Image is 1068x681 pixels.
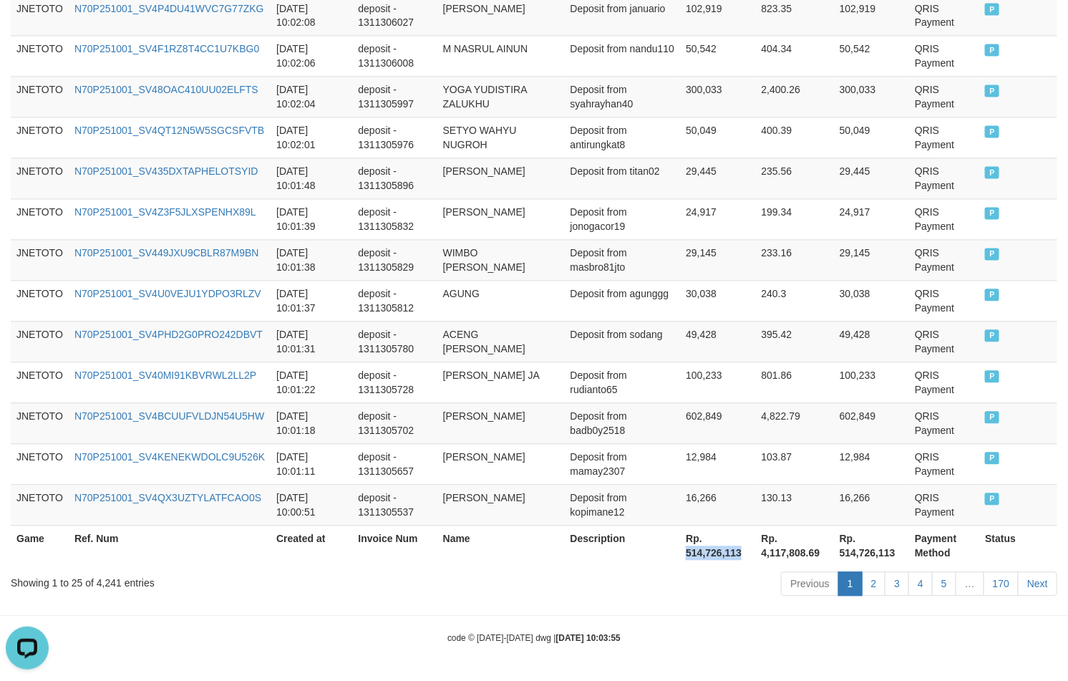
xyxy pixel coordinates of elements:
th: Invoice Num [352,526,437,566]
td: 801.86 [756,362,834,403]
a: Previous [781,572,838,597]
td: 2,400.26 [756,77,834,117]
a: … [956,572,984,597]
span: PAID [985,126,999,138]
td: QRIS Payment [909,322,979,362]
td: 404.34 [756,36,834,77]
td: deposit - 1311305829 [352,240,437,281]
td: 300,033 [834,77,909,117]
a: N70P251001_SV435DXTAPHELOTSYID [74,166,258,178]
td: 30,038 [834,281,909,322]
td: deposit - 1311306008 [352,36,437,77]
td: [DATE] 10:01:48 [271,158,352,199]
span: PAID [985,412,999,424]
td: 50,542 [680,36,755,77]
td: 100,233 [680,362,755,403]
td: YOGA YUDISTIRA ZALUKHU [437,77,565,117]
td: 103.87 [756,444,834,485]
td: 50,049 [680,117,755,158]
td: AGUNG [437,281,565,322]
td: JNETOTO [11,77,69,117]
th: Name [437,526,565,566]
td: [PERSON_NAME] JA [437,362,565,403]
small: code © [DATE]-[DATE] dwg | [447,634,621,644]
span: PAID [985,453,999,465]
td: JNETOTO [11,403,69,444]
td: 50,049 [834,117,909,158]
td: QRIS Payment [909,362,979,403]
td: QRIS Payment [909,77,979,117]
th: Game [11,526,69,566]
th: Rp. 4,117,808.69 [756,526,834,566]
td: 24,917 [680,199,755,240]
th: Ref. Num [69,526,271,566]
td: QRIS Payment [909,117,979,158]
td: [DATE] 10:01:18 [271,403,352,444]
td: Deposit from agunggg [565,281,681,322]
td: [PERSON_NAME] [437,444,565,485]
td: [DATE] 10:01:31 [271,322,352,362]
td: Deposit from mamay2307 [565,444,681,485]
td: [DATE] 10:01:11 [271,444,352,485]
span: PAID [985,44,999,57]
td: [DATE] 10:02:04 [271,77,352,117]
td: 395.42 [756,322,834,362]
td: QRIS Payment [909,158,979,199]
td: Deposit from rudianto65 [565,362,681,403]
td: JNETOTO [11,117,69,158]
td: [DATE] 10:01:22 [271,362,352,403]
td: 199.34 [756,199,834,240]
td: deposit - 1311305832 [352,199,437,240]
td: QRIS Payment [909,36,979,77]
td: JNETOTO [11,485,69,526]
th: Created at [271,526,352,566]
td: deposit - 1311305702 [352,403,437,444]
td: [DATE] 10:01:37 [271,281,352,322]
td: 300,033 [680,77,755,117]
td: deposit - 1311305537 [352,485,437,526]
strong: [DATE] 10:03:55 [556,634,621,644]
td: 29,145 [680,240,755,281]
td: JNETOTO [11,322,69,362]
a: 2 [862,572,886,597]
td: 240.3 [756,281,834,322]
td: JNETOTO [11,362,69,403]
td: [DATE] 10:01:38 [271,240,352,281]
td: 16,266 [680,485,755,526]
td: WIMBO [PERSON_NAME] [437,240,565,281]
td: Deposit from nandu110 [565,36,681,77]
td: JNETOTO [11,444,69,485]
a: 3 [885,572,909,597]
span: PAID [985,167,999,179]
a: N70P251001_SV4Z3F5JLXSPENHX89L [74,207,256,218]
td: 100,233 [834,362,909,403]
span: PAID [985,4,999,16]
td: deposit - 1311305657 [352,444,437,485]
th: Status [979,526,1057,566]
span: PAID [985,371,999,383]
td: 400.39 [756,117,834,158]
span: PAID [985,289,999,301]
a: 1 [838,572,863,597]
td: 49,428 [680,322,755,362]
td: M NASRUL AINUN [437,36,565,77]
td: QRIS Payment [909,444,979,485]
a: N70P251001_SV4P4DU41WVC7G77ZKG [74,3,264,14]
div: Showing 1 to 25 of 4,241 entries [11,571,435,591]
a: N70P251001_SV4QX3UZTYLATFCAO0S [74,493,261,504]
td: QRIS Payment [909,240,979,281]
td: [DATE] 10:00:51 [271,485,352,526]
a: N70P251001_SV4U0VEJU1YDPO3RLZV [74,289,261,300]
td: 233.16 [756,240,834,281]
td: 50,542 [834,36,909,77]
td: 12,984 [834,444,909,485]
td: Deposit from badb0y2518 [565,403,681,444]
td: [DATE] 10:01:39 [271,199,352,240]
td: [DATE] 10:02:06 [271,36,352,77]
td: 130.13 [756,485,834,526]
td: 16,266 [834,485,909,526]
td: Deposit from masbro81jto [565,240,681,281]
span: PAID [985,208,999,220]
td: Deposit from antirungkat8 [565,117,681,158]
td: [PERSON_NAME] [437,199,565,240]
